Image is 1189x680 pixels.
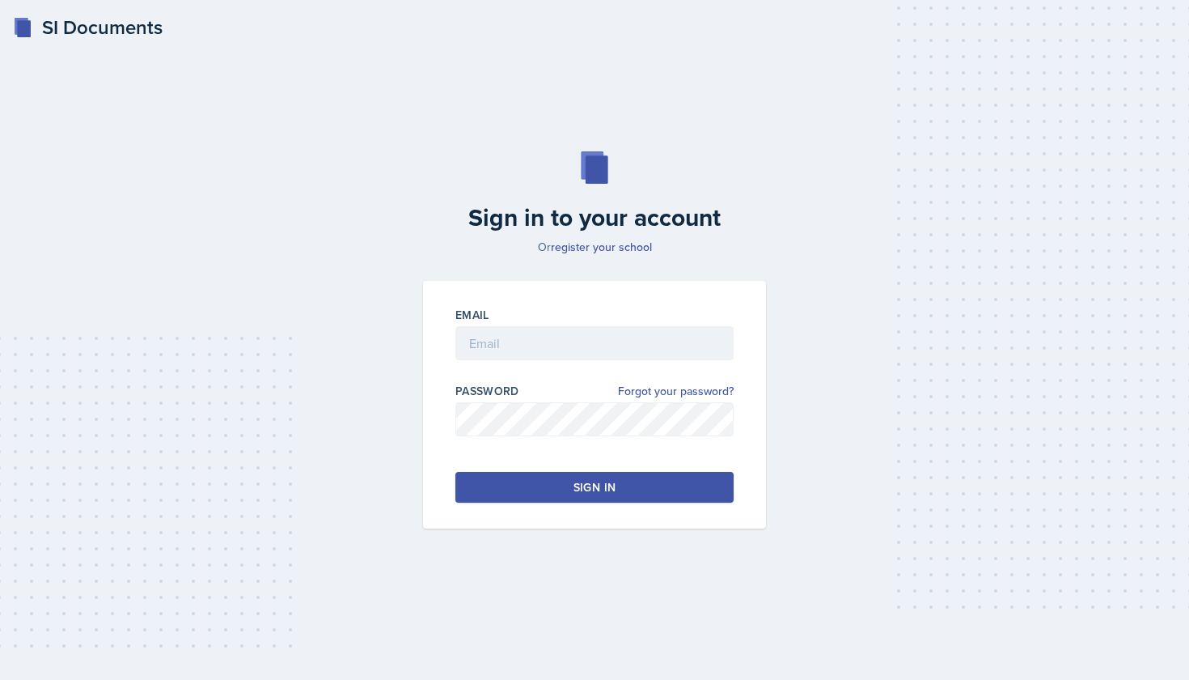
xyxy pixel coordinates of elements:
button: Sign in [455,472,734,503]
h2: Sign in to your account [413,203,776,232]
p: Or [413,239,776,255]
div: Sign in [573,479,616,495]
a: Forgot your password? [618,383,734,400]
a: SI Documents [13,13,163,42]
input: Email [455,326,734,360]
a: register your school [551,239,652,255]
label: Email [455,307,489,323]
label: Password [455,383,519,399]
